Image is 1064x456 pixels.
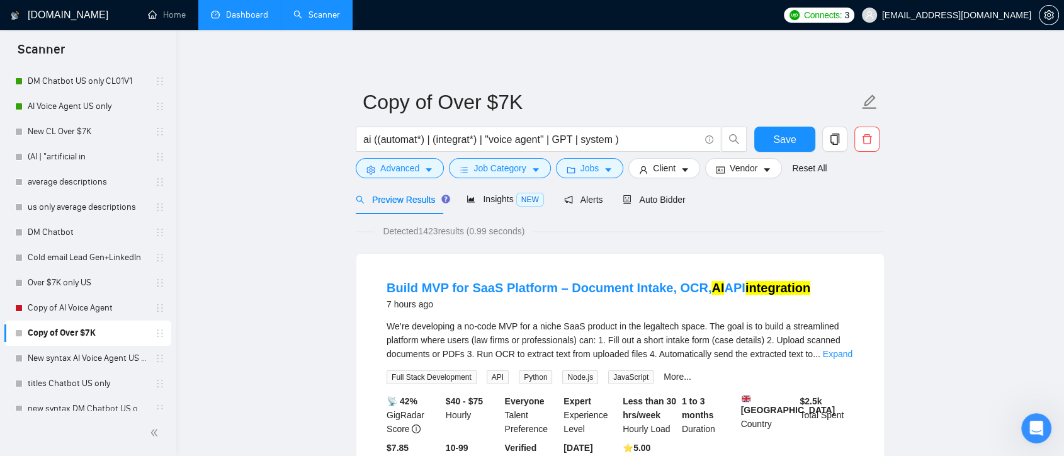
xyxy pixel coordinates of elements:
b: [DATE] [563,443,592,453]
span: JavaScript [608,370,654,384]
span: caret-down [424,165,433,174]
a: Open in help center [166,367,267,377]
a: titles Chatbot US only [28,371,147,396]
button: search [722,127,747,152]
span: ... [813,349,820,359]
span: NEW [516,193,544,207]
a: setting [1039,10,1059,20]
span: holder [155,152,165,162]
span: Advanced [380,161,419,175]
b: ⭐️ 5.00 [623,443,650,453]
span: Connects: [804,8,842,22]
a: Over $7K only US [28,270,147,295]
a: new syntax DM Chatbot US only [28,396,147,421]
span: setting [1039,10,1058,20]
span: 😐 [207,326,225,351]
button: setting [1039,5,1059,25]
span: area-chart [467,195,475,203]
button: copy [822,127,847,152]
div: Duration [679,394,739,436]
span: Insights [467,194,543,204]
a: (AI | "artificial in [28,144,147,169]
a: AI Voice Agent US only [28,94,147,119]
span: double-left [150,426,162,439]
span: holder [155,353,165,363]
b: $7.85 [387,443,409,453]
span: Full Stack Development [387,370,477,384]
span: robot [623,195,631,204]
span: idcard [716,165,725,174]
span: holder [155,202,165,212]
div: Total Spent [797,394,856,436]
span: holder [155,328,165,338]
a: Build MVP for SaaS Platform – Document Intake, OCR,AIAPIintegration [387,281,810,295]
a: DM Chatbot US only CL01V1 [28,69,147,94]
span: 3 [844,8,849,22]
a: More... [664,372,691,382]
span: Detected 1423 results (0.99 seconds) [374,224,533,238]
div: GigRadar Score [384,394,443,436]
span: holder [155,177,165,187]
span: 😞 [174,326,193,351]
a: Reset All [792,161,827,175]
span: delete [855,134,879,145]
div: We’re developing a no-code MVP for a niche SaaS product in the legaltech space. The goal is to bu... [387,319,854,361]
mark: AI [711,281,724,295]
a: Copy of AI Voice Agent [28,295,147,321]
a: Expand [823,349,852,359]
b: Less than 30 hrs/week [623,396,676,420]
b: 1 to 3 months [682,396,714,420]
div: Experience Level [561,394,620,436]
b: Expert [563,396,591,406]
a: dashboardDashboard [211,9,268,20]
button: folderJobscaret-down [556,158,624,178]
span: holder [155,278,165,288]
span: Vendor [730,161,757,175]
span: notification [564,195,573,204]
span: holder [155,76,165,86]
div: Country [739,394,798,436]
span: holder [155,101,165,111]
b: 📡 42% [387,396,417,406]
div: Hourly [443,394,502,436]
span: caret-down [681,165,689,174]
span: setting [366,165,375,174]
span: Alerts [564,195,603,205]
span: user [639,165,648,174]
span: disappointed reaction [167,326,200,351]
span: Jobs [580,161,599,175]
span: Node.js [562,370,598,384]
div: Close [402,5,425,28]
button: settingAdvancedcaret-down [356,158,444,178]
span: neutral face reaction [200,326,233,351]
button: userClientcaret-down [628,158,700,178]
a: average descriptions [28,169,147,195]
button: delete [854,127,880,152]
span: search [722,134,746,145]
span: Python [519,370,552,384]
a: us only average descriptions [28,195,147,220]
input: Scanner name... [363,86,859,118]
span: Save [773,132,796,147]
span: holder [155,227,165,237]
img: 🇬🇧 [742,394,750,403]
a: searchScanner [293,9,340,20]
button: go back [8,5,32,29]
input: Search Freelance Jobs... [363,132,699,147]
b: [GEOGRAPHIC_DATA] [741,394,835,415]
a: New CL Over $7K [28,119,147,144]
button: Collapse window [378,5,402,29]
span: holder [155,379,165,389]
div: 7 hours ago [387,297,810,312]
button: idcardVendorcaret-down [705,158,782,178]
b: $ 2.5k [800,396,822,406]
span: 😃 [240,326,258,351]
span: copy [823,134,847,145]
div: Hourly Load [620,394,679,436]
span: caret-down [604,165,613,174]
b: $40 - $75 [446,396,483,406]
span: caret-down [531,165,540,174]
a: homeHome [148,9,186,20]
span: Auto Bidder [623,195,685,205]
span: holder [155,303,165,313]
